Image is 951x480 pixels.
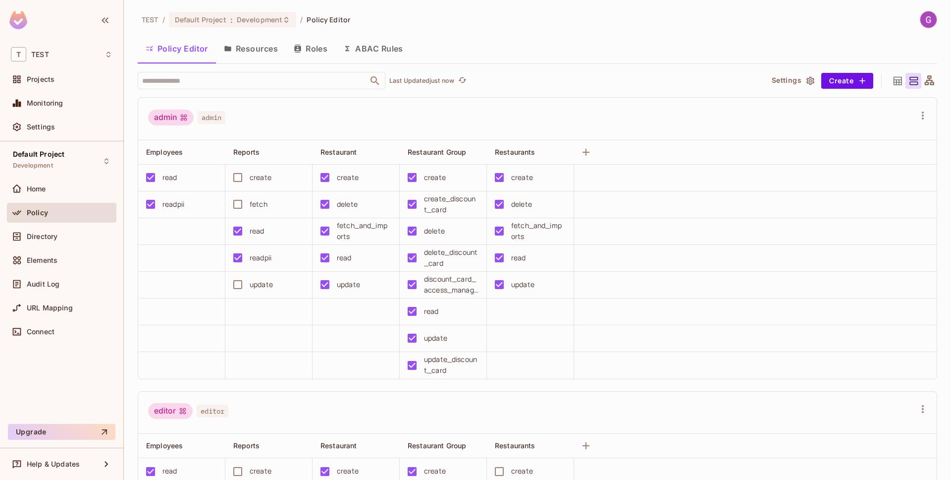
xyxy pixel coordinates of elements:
[337,279,360,290] div: update
[337,220,391,242] div: fetch_and_imports
[424,226,445,237] div: delete
[454,75,468,87] span: Click to refresh data
[250,466,271,477] div: create
[458,76,467,86] span: refresh
[389,77,454,85] p: Last Updated just now
[424,193,478,215] div: create_discount_card
[307,15,350,24] span: Policy Editor
[142,15,158,24] span: the active workspace
[27,328,54,336] span: Connect
[146,148,183,156] span: Employees
[320,441,357,450] span: Restaurant
[250,172,271,183] div: create
[13,150,64,158] span: Default Project
[250,279,273,290] div: update
[250,226,264,237] div: read
[511,279,534,290] div: update
[148,110,194,125] div: admin
[511,199,532,210] div: delete
[175,15,226,24] span: Default Project
[335,36,411,61] button: ABAC Rules
[286,36,335,61] button: Roles
[424,172,446,183] div: create
[511,252,526,263] div: read
[162,466,177,477] div: read
[368,74,382,88] button: Open
[237,15,282,24] span: Development
[162,15,165,24] li: /
[198,111,225,124] span: admin
[456,75,468,87] button: refresh
[424,247,478,269] div: delete_discount_card
[250,199,267,210] div: fetch
[8,424,115,440] button: Upgrade
[13,162,53,170] span: Development
[337,252,352,263] div: read
[821,73,873,89] button: Create
[495,441,535,450] span: Restaurants
[337,199,358,210] div: delete
[320,148,357,156] span: Restaurant
[230,16,233,24] span: :
[27,75,54,83] span: Projects
[27,99,63,107] span: Monitoring
[233,148,260,156] span: Reports
[424,274,478,296] div: discount_card_access_management
[138,36,216,61] button: Policy Editor
[27,256,57,264] span: Elements
[27,209,48,217] span: Policy
[511,220,566,242] div: fetch_and_imports
[511,466,533,477] div: create
[9,11,27,29] img: SReyMgAAAABJRU5ErkJggg==
[250,252,271,263] div: readpii
[424,333,447,344] div: update
[27,185,46,193] span: Home
[11,47,26,61] span: T
[31,51,49,59] span: Workspace: TEST
[27,233,57,240] span: Directory
[233,441,260,450] span: Reports
[424,466,446,477] div: create
[408,441,466,450] span: Restaurant Group
[920,11,937,28] img: Ganesh Jadhav
[424,306,439,317] div: read
[768,73,817,89] button: Settings
[162,172,177,183] div: read
[27,460,80,468] span: Help & Updates
[511,172,533,183] div: create
[408,148,466,156] span: Restaurant Group
[495,148,535,156] span: Restaurants
[337,172,359,183] div: create
[424,354,478,376] div: update_discount_card
[197,405,228,418] span: editor
[162,199,184,210] div: readpii
[300,15,303,24] li: /
[148,403,193,419] div: editor
[27,123,55,131] span: Settings
[216,36,286,61] button: Resources
[27,280,59,288] span: Audit Log
[27,304,73,312] span: URL Mapping
[146,441,183,450] span: Employees
[337,466,359,477] div: create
